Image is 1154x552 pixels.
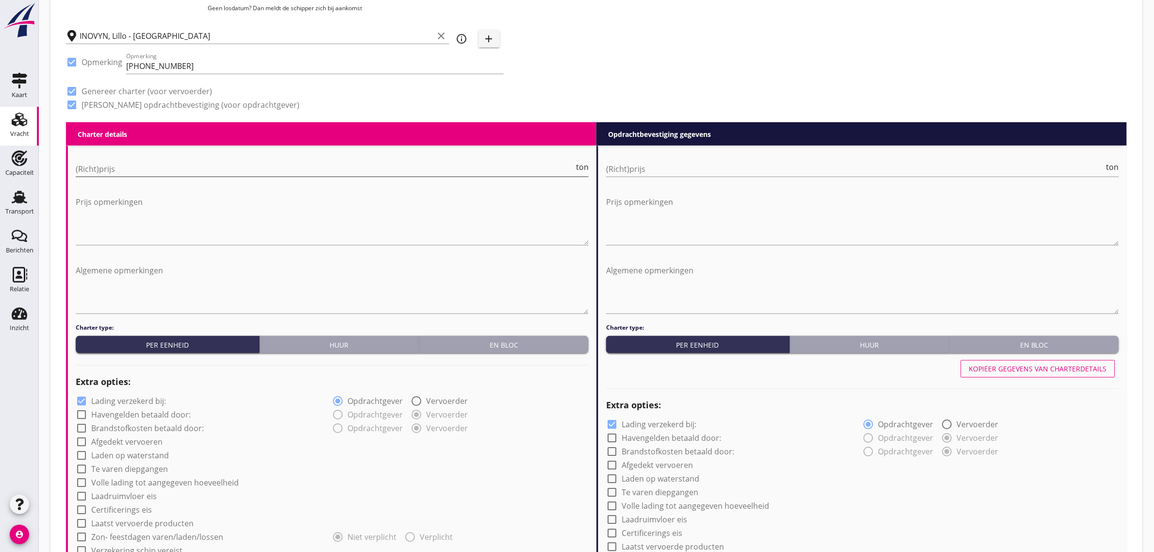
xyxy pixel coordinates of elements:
[419,336,589,353] button: En bloc
[91,424,204,434] label: Brandstofkosten betaald door:
[610,340,786,350] div: Per eenheid
[12,92,27,98] div: Kaart
[622,542,724,552] label: Laatst vervoerde producten
[10,131,29,137] div: Vracht
[82,100,299,110] label: [PERSON_NAME] opdrachtbevestiging (voor opdrachtgever)
[10,286,29,292] div: Relatie
[606,194,1119,245] textarea: Prijs opmerkingen
[76,263,589,314] textarea: Algemene opmerkingen
[76,194,589,245] textarea: Prijs opmerkingen
[622,434,721,443] label: Havengelden betaald door:
[91,505,152,515] label: Certificerings eis
[10,525,29,544] i: account_circle
[622,529,682,538] label: Certificerings eis
[790,336,950,353] button: Huur
[5,208,34,215] div: Transport
[606,336,790,353] button: Per eenheid
[76,376,589,389] h2: Extra opties:
[91,397,166,406] label: Lading verzekerd bij:
[76,323,589,332] h4: Charter type:
[878,420,934,430] label: Opdrachtgever
[622,502,769,511] label: Volle lading tot aangegeven hoeveelheid
[427,397,468,406] label: Vervoerder
[622,461,693,470] label: Afgedekt vervoeren
[622,515,687,525] label: Laadruimvloer eis
[576,163,589,171] span: ton
[423,340,585,350] div: En bloc
[622,447,734,457] label: Brandstofkosten betaald door:
[80,28,434,44] input: Losplaats
[606,323,1119,332] h4: Charter type:
[82,57,122,67] label: Opmerking
[91,533,223,542] label: Zon- feestdagen varen/laden/lossen
[91,437,163,447] label: Afgedekt vervoeren
[961,360,1115,378] button: Kopiëer gegevens van charterdetails
[5,169,34,176] div: Capaciteit
[264,340,415,350] div: Huur
[66,4,504,13] p: Geen losdatum? Dan meldt de schipper zich bij aankomst
[969,364,1107,374] div: Kopiëer gegevens van charterdetails
[483,33,495,45] i: add
[622,420,696,430] label: Lading verzekerd bij:
[91,519,194,529] label: Laatst vervoerde producten
[91,451,169,461] label: Laden op waterstand
[91,465,168,474] label: Te varen diepgangen
[957,420,999,430] label: Vervoerder
[126,58,504,74] input: Opmerking
[348,397,403,406] label: Opdrachtgever
[1106,163,1119,171] span: ton
[954,340,1115,350] div: En bloc
[80,340,255,350] div: Per eenheid
[456,33,468,45] i: info_outline
[6,247,33,253] div: Berichten
[260,336,420,353] button: Huur
[606,399,1119,412] h2: Extra opties:
[91,478,239,488] label: Volle lading tot aangegeven hoeveelheid
[10,325,29,331] div: Inzicht
[606,263,1119,314] textarea: Algemene opmerkingen
[91,492,157,502] label: Laadruimvloer eis
[82,86,212,96] label: Genereer charter (voor vervoerder)
[436,30,447,42] i: clear
[950,336,1119,353] button: En bloc
[76,161,574,177] input: (Richt)prijs
[622,474,699,484] label: Laden op waterstand
[91,410,191,420] label: Havengelden betaald door:
[2,2,37,38] img: logo-small.a267ee39.svg
[794,340,946,350] div: Huur
[606,161,1105,177] input: (Richt)prijs
[622,488,698,498] label: Te varen diepgangen
[76,336,260,353] button: Per eenheid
